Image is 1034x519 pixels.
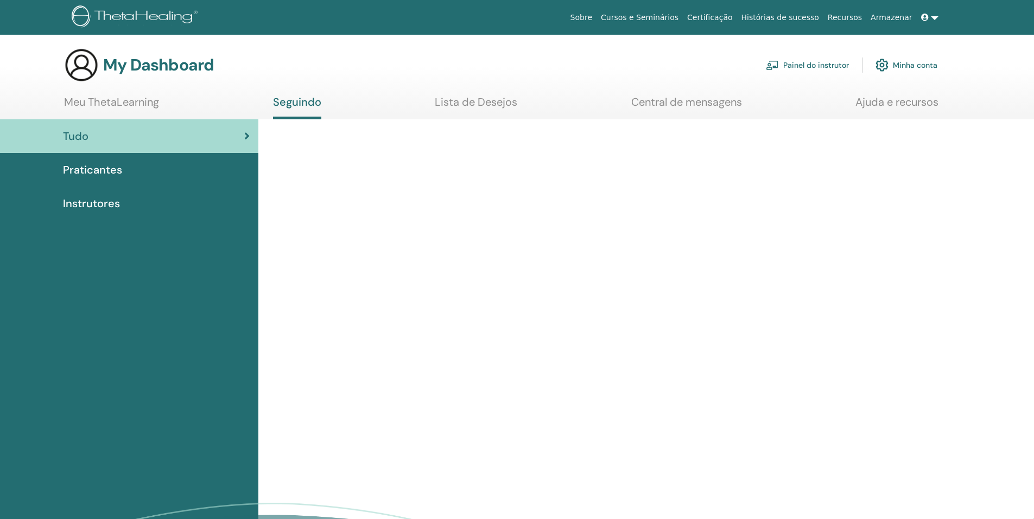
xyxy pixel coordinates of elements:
[63,128,88,144] span: Tudo
[597,8,683,28] a: Cursos e Seminários
[63,195,120,212] span: Instrutores
[72,5,201,30] img: logo.png
[631,95,742,117] a: Central de mensagens
[435,95,517,117] a: Lista de Desejos
[63,162,122,178] span: Praticantes
[876,53,937,77] a: Minha conta
[766,53,849,77] a: Painel do instrutor
[766,60,779,70] img: chalkboard-teacher.svg
[855,95,938,117] a: Ajuda e recursos
[64,95,159,117] a: Meu ThetaLearning
[823,8,866,28] a: Recursos
[103,55,214,75] h3: My Dashboard
[683,8,737,28] a: Certificação
[866,8,916,28] a: Armazenar
[273,95,321,119] a: Seguindo
[566,8,597,28] a: Sobre
[876,56,889,74] img: cog.svg
[737,8,823,28] a: Histórias de sucesso
[64,48,99,82] img: generic-user-icon.jpg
